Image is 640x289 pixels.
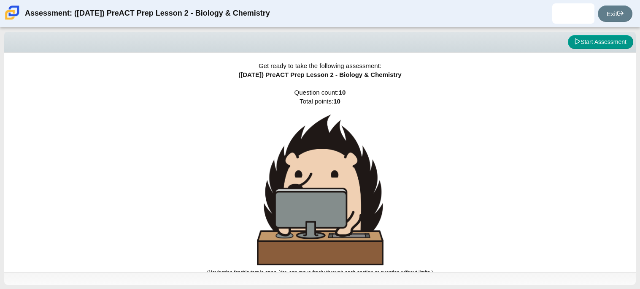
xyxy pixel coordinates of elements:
[598,5,632,22] a: Exit
[207,89,433,275] span: Question count: Total points:
[3,16,21,23] a: Carmen School of Science & Technology
[339,89,346,96] b: 10
[3,4,21,22] img: Carmen School of Science & Technology
[207,270,433,275] small: (Navigation for this test is open. You can move freely through each section or question without l...
[333,98,340,105] b: 10
[25,3,270,24] div: Assessment: ([DATE]) PreACT Prep Lesson 2 - Biology & Chemistry
[238,71,401,78] span: ([DATE]) PreACT Prep Lesson 2 - Biology & Chemistry
[567,7,580,20] img: alexander.cabrera.0yAeba
[259,62,381,69] span: Get ready to take the following assessment:
[568,35,633,49] button: Start Assessment
[257,115,383,265] img: hedgehog-behind-computer-large.png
